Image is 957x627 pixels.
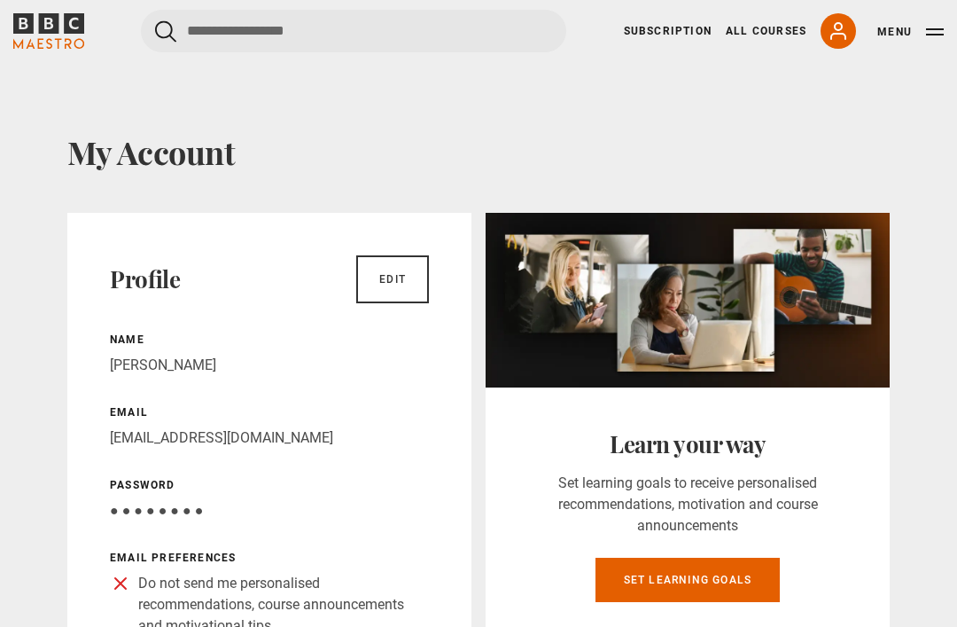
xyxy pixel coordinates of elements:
button: Submit the search query [155,20,176,43]
span: ● ● ● ● ● ● ● ● [110,502,203,519]
h2: Learn your way [528,430,847,458]
input: Search [141,10,566,52]
p: Name [110,332,429,348]
a: All Courses [726,23,806,39]
p: [PERSON_NAME] [110,355,429,376]
a: Edit [356,255,429,303]
p: Email preferences [110,550,429,566]
a: Subscription [624,23,712,39]
h2: Profile [110,265,180,294]
h1: My Account [67,133,890,170]
p: [EMAIL_ADDRESS][DOMAIN_NAME] [110,427,429,449]
p: Set learning goals to receive personalised recommendations, motivation and course announcements [528,473,847,537]
p: Password [110,477,429,493]
button: Toggle navigation [877,23,944,41]
svg: BBC Maestro [13,13,84,49]
a: Set learning goals [595,558,781,602]
p: Email [110,404,429,420]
